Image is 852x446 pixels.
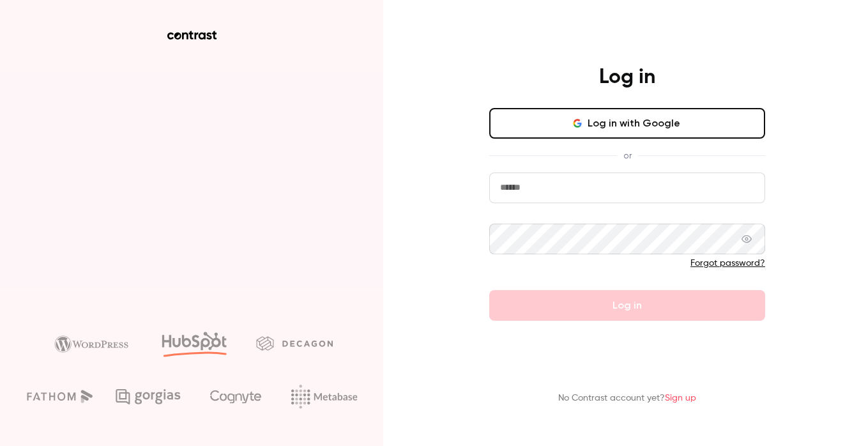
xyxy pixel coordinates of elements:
p: No Contrast account yet? [558,392,696,405]
a: Forgot password? [690,259,765,268]
img: decagon [256,336,333,350]
a: Sign up [665,394,696,403]
button: Log in with Google [489,108,765,139]
h4: Log in [599,65,655,90]
span: or [617,149,638,162]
